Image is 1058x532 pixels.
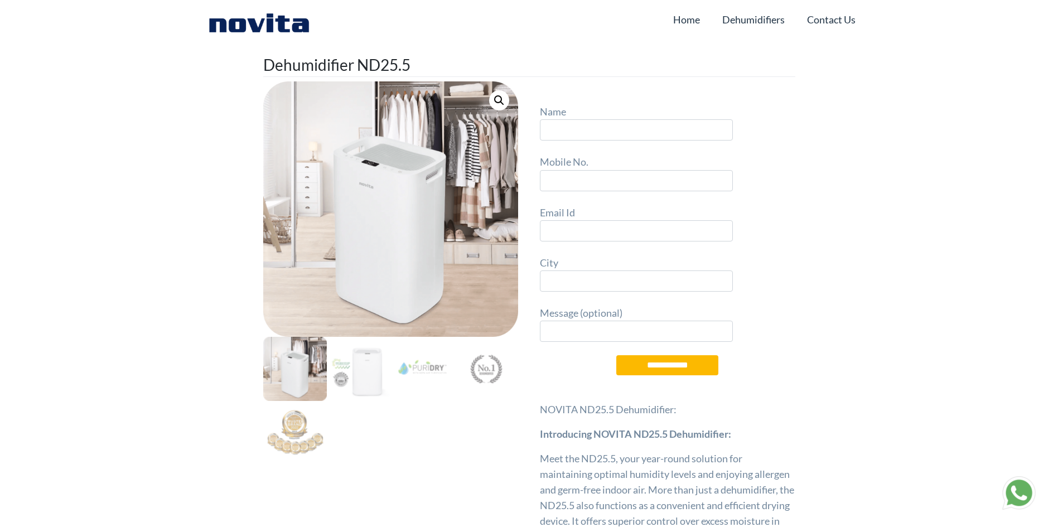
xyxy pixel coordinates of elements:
strong: Introducing NOVITA ND25.5 Dehumidifier: [540,428,731,440]
input: City [540,270,733,292]
img: Novita [203,11,315,33]
input: Name [540,119,733,141]
a: 🔍 [489,90,509,110]
label: Mobile No. [540,154,733,191]
form: Contact form [540,104,795,392]
label: Email Id [540,205,733,241]
p: NOVITA ND25.5 Dehumidifier: [540,402,795,417]
a: Contact Us [807,9,856,30]
input: Message (optional) [540,321,733,342]
label: Message (optional) [540,305,733,342]
a: Home [673,9,700,30]
label: City [540,255,733,292]
img: reader-digest-air2022_2000x-1-1-100x100.png [263,401,327,465]
img: ND25.5-1-1-1-100x100.png [263,337,327,400]
img: ND25.5-2-1 [518,81,774,337]
img: ND25.5-2-1-1-100x100.png [327,337,390,400]
img: ND25.5-3-1-1-100x100.png [390,337,454,400]
input: Mobile No. [540,170,733,191]
img: ND50-4-1-1-100x100.png [455,337,518,400]
h1: Dehumidifier ND25.5 [263,53,795,77]
a: Dehumidifiers [722,9,785,30]
label: Name [540,104,733,141]
input: Email Id [540,220,733,241]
